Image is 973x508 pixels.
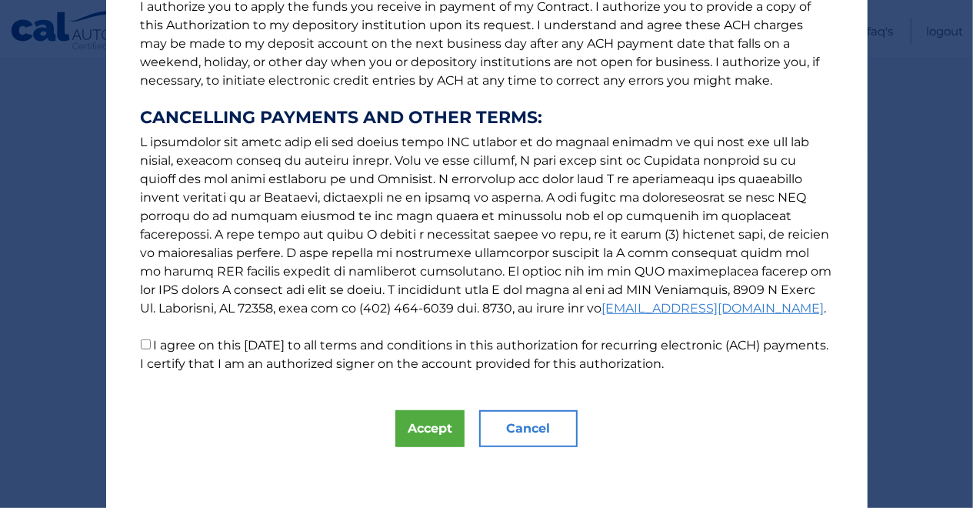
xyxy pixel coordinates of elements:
strong: CANCELLING PAYMENTS AND OTHER TERMS: [141,109,833,127]
a: [EMAIL_ADDRESS][DOMAIN_NAME] [602,301,825,316]
button: Cancel [479,410,578,447]
label: I agree on this [DATE] to all terms and conditions in this authorization for recurring electronic... [141,338,829,371]
button: Accept [395,410,465,447]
